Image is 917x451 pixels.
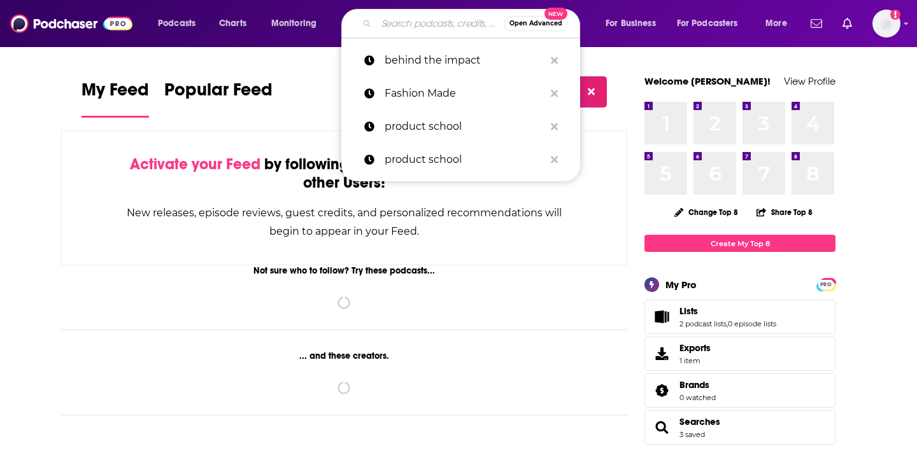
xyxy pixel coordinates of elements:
[649,308,674,326] a: Lists
[61,265,627,276] div: Not sure who to follow? Try these podcasts...
[164,79,273,118] a: Popular Feed
[818,279,834,289] a: PRO
[649,419,674,436] a: Searches
[353,9,592,38] div: Search podcasts, credits, & more...
[644,300,835,334] span: Lists
[504,16,568,31] button: Open AdvancedNew
[219,15,246,32] span: Charts
[727,319,728,328] span: ,
[679,393,716,402] a: 0 watched
[669,13,757,34] button: open menu
[385,110,544,143] p: product school
[130,155,260,174] span: Activate your Feed
[149,13,212,34] button: open menu
[158,15,195,32] span: Podcasts
[667,204,746,220] button: Change Top 8
[837,13,857,34] a: Show notifications dropdown
[679,342,711,354] span: Exports
[341,110,580,143] a: product school
[644,337,835,371] a: Exports
[677,15,738,32] span: For Podcasters
[385,44,544,77] p: behind the impact
[765,15,787,32] span: More
[644,410,835,445] span: Searches
[728,319,776,328] a: 0 episode lists
[82,79,149,118] a: My Feed
[376,13,504,34] input: Search podcasts, credits, & more...
[679,356,711,365] span: 1 item
[606,15,656,32] span: For Business
[61,350,627,361] div: ... and these creators.
[509,20,562,27] span: Open Advanced
[818,280,834,289] span: PRO
[271,15,316,32] span: Monitoring
[679,379,716,391] a: Brands
[644,235,835,252] a: Create My Top 8
[125,204,563,240] div: New releases, episode reviews, guest credits, and personalized recommendations will begin to appe...
[164,79,273,108] span: Popular Feed
[82,79,149,108] span: My Feed
[679,430,705,439] a: 3 saved
[784,75,835,87] a: View Profile
[341,44,580,77] a: behind the impact
[679,305,698,317] span: Lists
[872,10,900,38] button: Show profile menu
[385,77,544,110] p: Fashion Made
[872,10,900,38] img: User Profile
[644,75,771,87] a: Welcome [PERSON_NAME]!
[665,279,697,291] div: My Pro
[10,11,132,36] img: Podchaser - Follow, Share and Rate Podcasts
[872,10,900,38] span: Logged in as Marketing09
[890,10,900,20] svg: Add a profile image
[649,382,674,399] a: Brands
[756,200,813,225] button: Share Top 8
[544,8,567,20] span: New
[211,13,254,34] a: Charts
[385,143,544,176] p: product school
[679,319,727,328] a: 2 podcast lists
[597,13,672,34] button: open menu
[679,416,720,427] a: Searches
[679,305,776,317] a: Lists
[679,379,709,391] span: Brands
[649,345,674,363] span: Exports
[125,155,563,192] div: by following Podcasts, Creators, Lists, and other Users!
[806,13,827,34] a: Show notifications dropdown
[262,13,333,34] button: open menu
[757,13,803,34] button: open menu
[341,77,580,110] a: Fashion Made
[341,143,580,176] a: product school
[644,373,835,408] span: Brands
